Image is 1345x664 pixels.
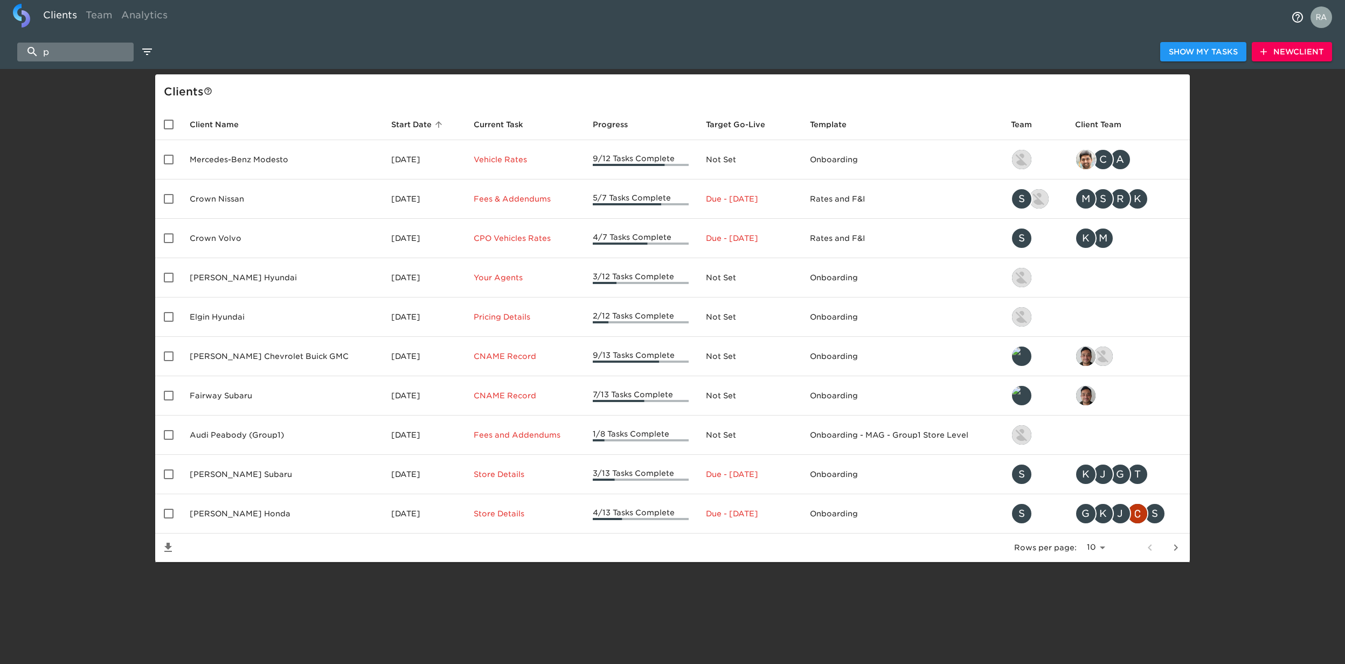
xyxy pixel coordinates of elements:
[1127,188,1148,210] div: K
[181,416,383,455] td: Audi Peabody (Group1)
[801,337,1002,376] td: Onboarding
[155,535,181,561] button: Save List
[801,376,1002,416] td: Onboarding
[474,193,576,204] p: Fees & Addendums
[801,140,1002,179] td: Onboarding
[801,298,1002,337] td: Onboarding
[1252,42,1332,62] button: NewClient
[17,43,134,61] input: search
[1075,188,1097,210] div: M
[697,258,801,298] td: Not Set
[1260,45,1323,59] span: New Client
[697,376,801,416] td: Not Set
[474,430,576,440] p: Fees and Addendums
[474,118,537,131] span: Current Task
[1011,227,1058,249] div: savannah@roadster.com
[1075,464,1181,485] div: kevin.mand@schomp.com, james.kurtenbach@schomp.com, george.lawton@schomp.com, tj.joyce@schomp.com
[1075,503,1181,524] div: george.lawton@schomp.com, kevin.mand@schomp.com, james.kurtenbach@schomp.com, christopher.mccarth...
[697,337,801,376] td: Not Set
[1075,503,1097,524] div: G
[1075,118,1135,131] span: Client Team
[1081,539,1109,556] select: rows per page
[1092,149,1114,170] div: C
[1092,188,1114,210] div: S
[1011,503,1058,524] div: savannah@roadster.com
[155,109,1190,562] table: enhanced table
[181,298,383,337] td: Elgin Hyundai
[584,140,698,179] td: 9/12 Tasks Complete
[81,4,117,30] a: Team
[697,140,801,179] td: Not Set
[117,4,172,30] a: Analytics
[39,4,81,30] a: Clients
[1093,347,1113,366] img: nikko.foster@roadster.com
[1163,535,1189,561] button: next page
[391,118,446,131] span: Start Date
[1110,503,1131,524] div: J
[383,416,464,455] td: [DATE]
[801,219,1002,258] td: Rates and F&I
[1075,227,1181,249] div: kwilson@crowncars.com, mcooley@crowncars.com
[138,43,156,61] button: edit
[801,494,1002,534] td: Onboarding
[1311,6,1332,28] img: Profile
[706,118,779,131] span: Target Go-Live
[1110,149,1131,170] div: A
[801,455,1002,494] td: Onboarding
[1029,189,1049,209] img: austin@roadster.com
[584,258,698,298] td: 3/12 Tasks Complete
[474,118,523,131] span: This is the next Task in this Hub that should be completed
[1075,464,1097,485] div: K
[383,179,464,219] td: [DATE]
[584,337,698,376] td: 9/13 Tasks Complete
[584,376,698,416] td: 7/13 Tasks Complete
[1012,268,1031,287] img: kevin.lo@roadster.com
[1011,464,1058,485] div: savannah@roadster.com
[474,312,576,322] p: Pricing Details
[1011,503,1032,524] div: S
[584,298,698,337] td: 2/12 Tasks Complete
[383,376,464,416] td: [DATE]
[181,376,383,416] td: Fairway Subaru
[584,494,698,534] td: 4/13 Tasks Complete
[383,298,464,337] td: [DATE]
[1110,188,1131,210] div: R
[706,233,792,244] p: Due - [DATE]
[1011,118,1046,131] span: Team
[706,193,792,204] p: Due - [DATE]
[584,179,698,219] td: 5/7 Tasks Complete
[1011,464,1032,485] div: S
[164,83,1185,100] div: Client s
[1011,227,1032,249] div: S
[1285,4,1311,30] button: notifications
[801,258,1002,298] td: Onboarding
[1011,188,1032,210] div: S
[1128,504,1147,523] img: christopher.mccarthy@roadster.com
[1075,385,1181,406] div: sai@simplemnt.com
[1012,347,1031,366] img: leland@roadster.com
[1011,345,1058,367] div: leland@roadster.com
[1012,150,1031,169] img: kevin.lo@roadster.com
[181,337,383,376] td: [PERSON_NAME] Chevrolet Buick GMC
[190,118,253,131] span: Client Name
[1075,149,1181,170] div: sandeep@simplemnt.com, clayton.mandel@roadster.com, angelique.nurse@roadster.com
[584,219,698,258] td: 4/7 Tasks Complete
[1076,347,1096,366] img: sai@simplemnt.com
[181,219,383,258] td: Crown Volvo
[1075,227,1097,249] div: K
[474,154,576,165] p: Vehicle Rates
[1012,386,1031,405] img: leland@roadster.com
[1144,503,1166,524] div: S
[584,455,698,494] td: 3/13 Tasks Complete
[181,258,383,298] td: [PERSON_NAME] Hyundai
[1169,45,1238,59] span: Show My Tasks
[1011,385,1058,406] div: leland@roadster.com
[1014,542,1077,553] p: Rows per page:
[1011,149,1058,170] div: kevin.lo@roadster.com
[1092,227,1114,249] div: M
[801,179,1002,219] td: Rates and F&I
[1075,345,1181,367] div: sai@simplemnt.com, nikko.foster@roadster.com
[383,140,464,179] td: [DATE]
[1011,267,1058,288] div: kevin.lo@roadster.com
[181,140,383,179] td: Mercedes-Benz Modesto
